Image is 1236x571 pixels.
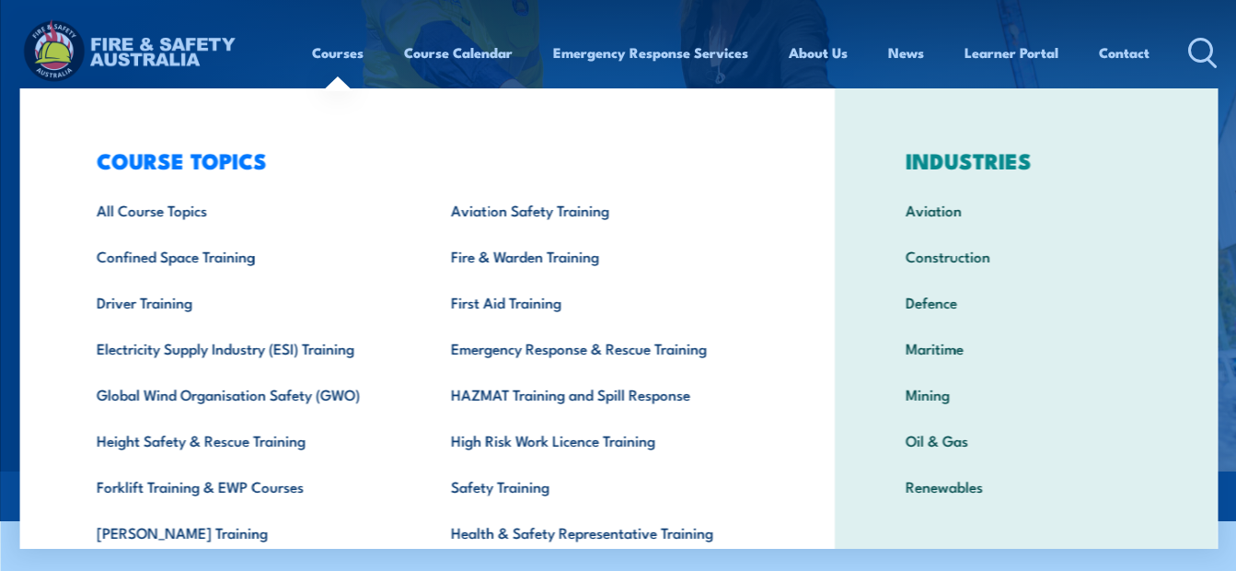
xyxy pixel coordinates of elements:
[67,279,422,325] a: Driver Training
[877,371,1175,417] a: Mining
[312,30,364,75] a: Courses
[877,463,1175,509] a: Renewables
[67,233,422,279] a: Confined Space Training
[422,325,776,371] a: Emergency Response & Rescue Training
[965,30,1058,75] a: Learner Portal
[67,509,422,555] a: [PERSON_NAME] Training
[67,147,777,173] h3: COURSE TOPICS
[877,279,1175,325] a: Defence
[422,233,776,279] a: Fire & Warden Training
[888,30,924,75] a: News
[422,509,776,555] a: Health & Safety Representative Training
[67,325,422,371] a: Electricity Supply Industry (ESI) Training
[789,30,848,75] a: About Us
[422,417,776,463] a: High Risk Work Licence Training
[877,147,1175,173] h3: INDUSTRIES
[67,187,422,233] a: All Course Topics
[553,30,748,75] a: Emergency Response Services
[877,233,1175,279] a: Construction
[67,417,422,463] a: Height Safety & Rescue Training
[877,325,1175,371] a: Maritime
[422,279,776,325] a: First Aid Training
[422,371,776,417] a: HAZMAT Training and Spill Response
[422,187,776,233] a: Aviation Safety Training
[877,187,1175,233] a: Aviation
[67,371,422,417] a: Global Wind Organisation Safety (GWO)
[422,463,776,509] a: Safety Training
[67,463,422,509] a: Forklift Training & EWP Courses
[1099,30,1149,75] a: Contact
[404,30,513,75] a: Course Calendar
[877,417,1175,463] a: Oil & Gas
